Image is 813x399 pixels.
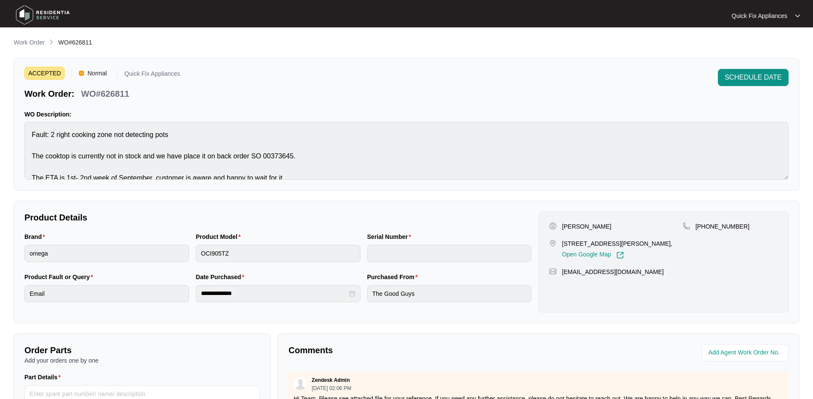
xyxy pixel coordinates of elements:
[196,273,248,281] label: Date Purchased
[562,222,611,231] p: [PERSON_NAME]
[48,39,55,45] img: chevron-right
[696,222,750,231] p: [PHONE_NUMBER]
[367,273,421,281] label: Purchased From
[549,222,557,230] img: user-pin
[367,245,532,262] input: Serial Number
[196,245,360,262] input: Product Model
[24,373,64,381] label: Part Details
[24,88,74,100] p: Work Order:
[124,71,180,80] p: Quick Fix Appliances
[24,273,96,281] label: Product Fault or Query
[718,69,789,86] button: SCHEDULE DATE
[288,344,532,356] p: Comments
[196,232,244,241] label: Product Model
[24,67,65,80] span: ACCEPTED
[81,88,129,100] p: WO#626811
[24,110,789,119] p: WO Description:
[616,251,624,259] img: Link-External
[12,38,46,48] a: Work Order
[24,232,48,241] label: Brand
[79,71,84,76] img: Vercel Logo
[24,344,260,356] p: Order Parts
[24,245,189,262] input: Brand
[312,377,350,384] p: Zendesk Admin
[683,222,690,230] img: map-pin
[732,12,787,20] p: Quick Fix Appliances
[58,39,92,46] span: WO#626811
[14,38,45,47] p: Work Order
[312,386,351,391] p: [DATE] 02:06 PM
[84,67,110,80] span: Normal
[795,14,800,18] img: dropdown arrow
[725,72,782,83] span: SCHEDULE DATE
[367,232,414,241] label: Serial Number
[24,122,789,180] textarea: Fault: 2 right cooking zone not detecting pots The cooktop is currently not in stock and we have ...
[562,268,663,276] p: [EMAIL_ADDRESS][DOMAIN_NAME]
[549,268,557,275] img: map-pin
[367,285,532,302] input: Purchased From
[24,356,260,365] p: Add your orders one by one
[294,377,307,390] img: user.svg
[24,211,531,223] p: Product Details
[708,348,783,358] input: Add Agent Work Order No.
[562,239,672,248] p: [STREET_ADDRESS][PERSON_NAME],
[13,2,73,28] img: residentia service logo
[201,289,348,298] input: Date Purchased
[549,239,557,247] img: map-pin
[562,251,624,259] a: Open Google Map
[24,285,189,302] input: Product Fault or Query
